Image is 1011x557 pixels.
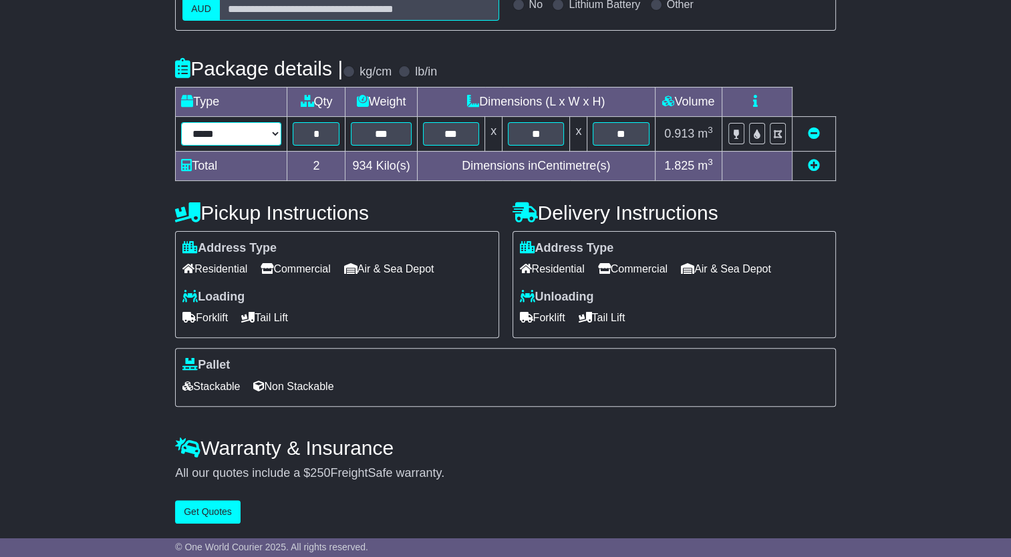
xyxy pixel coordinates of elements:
span: Residential [182,258,247,279]
h4: Pickup Instructions [175,202,498,224]
span: 250 [310,466,330,480]
span: Non Stackable [253,376,333,397]
td: Qty [287,87,345,116]
label: kg/cm [359,65,392,79]
td: Type [176,87,287,116]
td: x [485,116,502,151]
h4: Package details | [175,57,343,79]
span: © One World Courier 2025. All rights reserved. [175,542,368,552]
td: Dimensions in Centimetre(s) [417,151,655,180]
td: Dimensions (L x W x H) [417,87,655,116]
label: Pallet [182,358,230,373]
label: Loading [182,290,245,305]
label: Address Type [520,241,614,256]
sup: 3 [708,157,713,167]
td: Total [176,151,287,180]
span: 0.913 [664,127,694,140]
span: Residential [520,258,585,279]
sup: 3 [708,125,713,135]
span: m [698,127,713,140]
span: Forklift [182,307,228,328]
span: Stackable [182,376,240,397]
span: 934 [353,159,373,172]
label: Address Type [182,241,277,256]
label: lb/in [415,65,437,79]
span: 1.825 [664,159,694,172]
span: Tail Lift [579,307,625,328]
span: Air & Sea Depot [344,258,434,279]
span: Forklift [520,307,565,328]
span: m [698,159,713,172]
span: Tail Lift [241,307,288,328]
button: Get Quotes [175,500,241,524]
h4: Warranty & Insurance [175,437,836,459]
label: Unloading [520,290,594,305]
td: Volume [655,87,722,116]
a: Add new item [808,159,820,172]
td: 2 [287,151,345,180]
td: Weight [345,87,417,116]
div: All our quotes include a $ FreightSafe warranty. [175,466,836,481]
td: x [570,116,587,151]
a: Remove this item [808,127,820,140]
span: Commercial [261,258,330,279]
span: Commercial [598,258,668,279]
span: Air & Sea Depot [681,258,771,279]
h4: Delivery Instructions [513,202,836,224]
td: Kilo(s) [345,151,417,180]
